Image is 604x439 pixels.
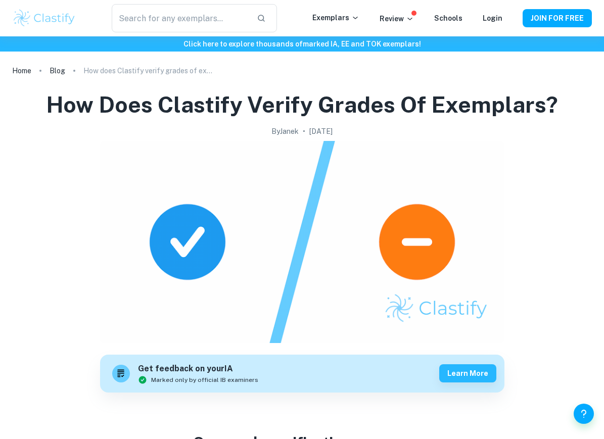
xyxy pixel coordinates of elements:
h6: Click here to explore thousands of marked IA, EE and TOK exemplars ! [2,38,602,50]
img: How does Clastify verify grades of exemplars? cover image [100,141,504,343]
a: Blog [50,64,65,78]
button: JOIN FOR FREE [523,9,592,27]
img: Clastify logo [12,8,76,28]
input: Search for any exemplars... [112,4,249,32]
span: Marked only by official IB examiners [151,375,258,384]
h2: By Janek [271,126,299,137]
a: Schools [434,14,462,22]
h6: Get feedback on your IA [138,363,258,375]
p: • [303,126,305,137]
button: Help and Feedback [574,404,594,424]
h2: [DATE] [309,126,333,137]
h1: How does Clastify verify grades of exemplars? [46,90,558,120]
p: How does Clastify verify grades of exemplars? [83,65,215,76]
p: Exemplars [312,12,359,23]
button: Learn more [439,364,496,382]
a: Get feedback on yourIAMarked only by official IB examinersLearn more [100,355,504,393]
a: Home [12,64,31,78]
a: Login [483,14,502,22]
p: Review [380,13,414,24]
